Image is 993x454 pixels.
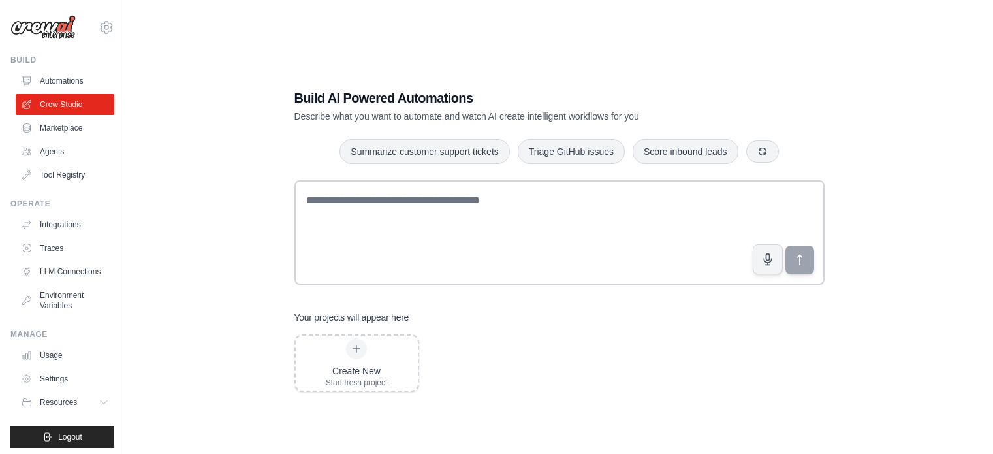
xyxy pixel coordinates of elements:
[16,165,114,186] a: Tool Registry
[633,139,738,164] button: Score inbound leads
[10,15,76,40] img: Logo
[326,378,388,388] div: Start fresh project
[10,55,114,65] div: Build
[16,285,114,316] a: Environment Variables
[16,94,114,115] a: Crew Studio
[16,261,114,282] a: LLM Connections
[753,244,783,274] button: Click to speak your automation idea
[10,426,114,448] button: Logout
[294,311,409,324] h3: Your projects will appear here
[10,329,114,340] div: Manage
[16,368,114,389] a: Settings
[16,118,114,138] a: Marketplace
[518,139,625,164] button: Triage GitHub issues
[16,392,114,413] button: Resources
[16,71,114,91] a: Automations
[58,432,82,442] span: Logout
[40,397,77,408] span: Resources
[339,139,509,164] button: Summarize customer support tickets
[16,345,114,366] a: Usage
[294,110,733,123] p: Describe what you want to automate and watch AI create intelligent workflows for you
[16,238,114,259] a: Traces
[746,140,779,163] button: Get new suggestions
[294,89,733,107] h1: Build AI Powered Automations
[326,365,388,378] div: Create New
[16,214,114,235] a: Integrations
[10,199,114,209] div: Operate
[16,141,114,162] a: Agents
